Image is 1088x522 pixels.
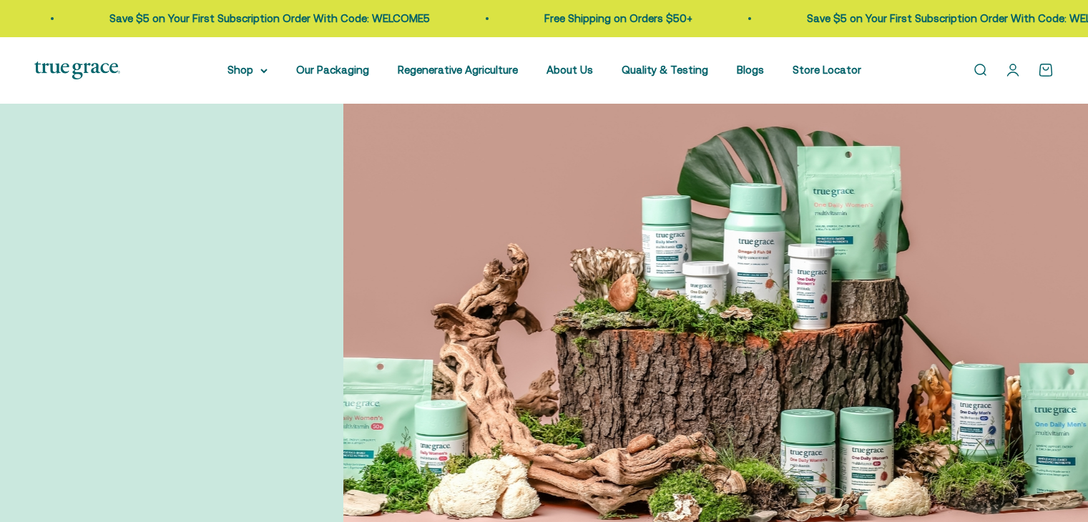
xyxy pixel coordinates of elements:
[398,64,518,76] a: Regenerative Agriculture
[540,12,688,24] a: Free Shipping on Orders $50+
[227,61,268,79] summary: Shop
[296,64,369,76] a: Our Packaging
[622,64,708,76] a: Quality & Testing
[547,64,593,76] a: About Us
[793,64,861,76] a: Store Locator
[105,10,426,27] p: Save $5 on Your First Subscription Order With Code: WELCOME5
[737,64,764,76] a: Blogs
